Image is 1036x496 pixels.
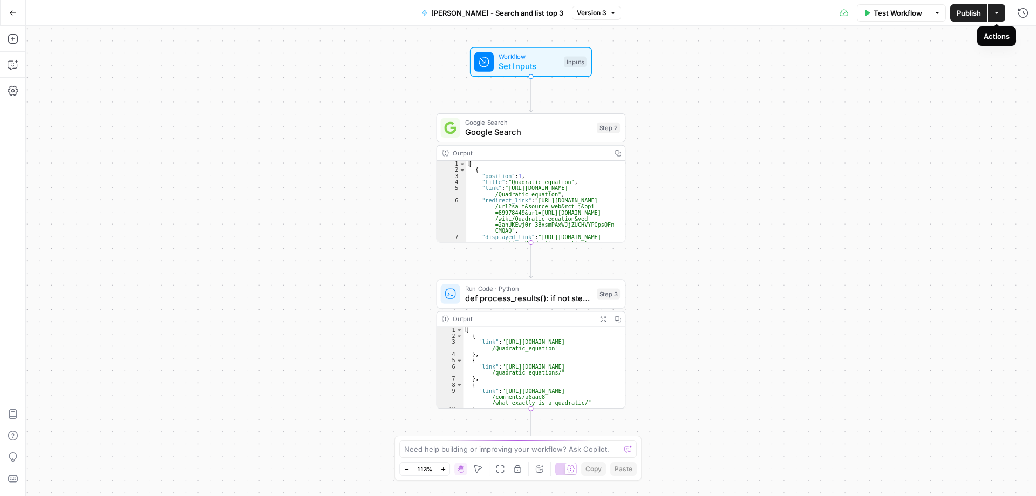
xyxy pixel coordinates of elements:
div: 7 [437,376,464,382]
span: Set Inputs [499,60,559,72]
div: Google SearchGoogle SearchStep 2Output[ { "position":1, "title":"Quadratic equation", "link":"[UR... [437,113,626,243]
div: 5 [437,185,466,198]
div: Output [453,314,592,324]
img: tab_keywords_by_traffic_grey.svg [109,63,118,71]
div: 4 [437,351,464,357]
button: Paste [610,462,637,476]
button: Copy [581,462,606,476]
span: Test Workflow [874,8,922,18]
div: 9 [437,388,464,406]
div: Inputs [564,57,587,67]
span: Workflow [499,52,559,62]
g: Edge from step_3 to end [529,409,533,444]
div: 8 [437,382,464,388]
div: Domain: [DOMAIN_NAME] [28,28,119,37]
div: Output [453,148,606,158]
div: 1 [437,327,464,333]
button: [PERSON_NAME] - Search and list top 3 [415,4,570,22]
span: [PERSON_NAME] - Search and list top 3 [431,8,563,18]
div: 5 [437,357,464,363]
div: Keywords by Traffic [121,64,178,71]
img: website_grey.svg [17,28,26,37]
g: Edge from start to step_2 [529,77,533,112]
div: WorkflowSet InputsInputs [437,47,626,77]
img: logo_orange.svg [17,17,26,26]
div: v 4.0.25 [30,17,53,26]
div: 10 [437,406,464,412]
div: 7 [437,234,466,247]
div: 2 [437,333,464,339]
div: 3 [437,173,466,179]
span: 113% [417,465,432,473]
div: Step 3 [597,288,620,299]
span: Toggle code folding, rows 8 through 10 [456,382,462,388]
div: 2 [437,167,466,173]
div: Step 2 [597,123,620,133]
div: 1 [437,161,466,167]
span: def process_results(): if not step_2['output'].get('organic_results'): return {"error": "No organ... [465,292,592,304]
img: tab_domain_overview_orange.svg [31,63,40,71]
button: Version 3 [572,6,621,20]
span: Toggle code folding, rows 2 through 30 [459,167,466,173]
div: Run Code · Pythondef process_results(): if not step_2['output'].get('organic_results'): return {"... [437,279,626,409]
g: Edge from step_2 to step_3 [529,243,533,278]
span: Version 3 [577,8,606,18]
button: Publish [950,4,987,22]
div: 3 [437,339,464,351]
div: 4 [437,179,466,185]
span: Copy [585,464,602,474]
span: Toggle code folding, rows 1 through 149 [459,161,466,167]
span: Run Code · Python [465,283,592,293]
div: Actions [984,31,1010,42]
span: Publish [957,8,981,18]
span: Google Search [465,118,592,127]
div: Domain Overview [43,64,97,71]
button: Test Workflow [857,4,929,22]
div: 6 [437,198,466,234]
span: Toggle code folding, rows 5 through 7 [456,357,462,363]
span: Google Search [465,126,592,139]
span: Paste [615,464,632,474]
span: Toggle code folding, rows 2 through 4 [456,333,462,339]
div: 6 [437,364,464,376]
span: Toggle code folding, rows 1 through 11 [456,327,462,333]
